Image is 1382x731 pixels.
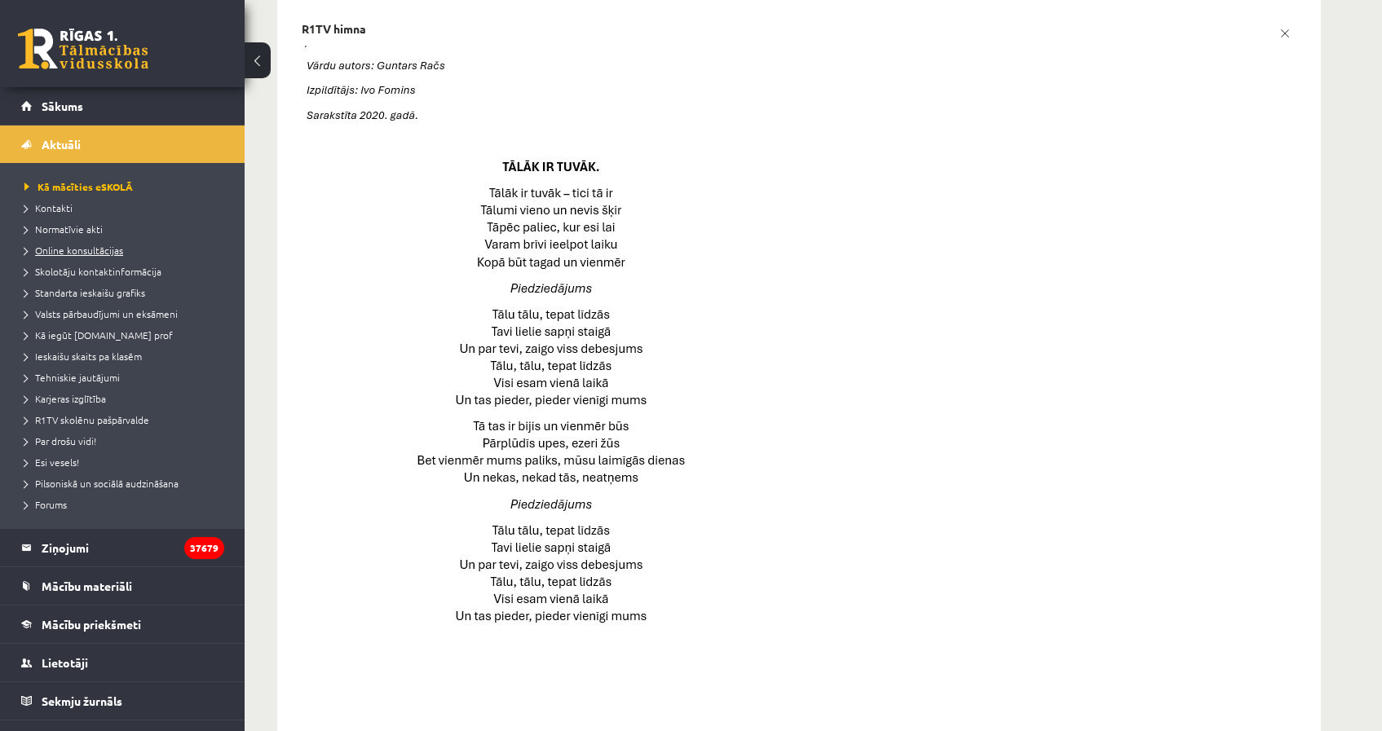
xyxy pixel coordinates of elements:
span: Standarta ieskaišu grafiks [24,286,145,299]
a: Skolotāju kontaktinformācija [24,264,228,279]
a: Sekmju žurnāls [21,682,224,720]
legend: Ziņojumi [42,529,224,566]
span: Forums [24,498,67,511]
span: Sākums [42,99,83,113]
a: Sākums [21,87,224,125]
span: Esi vesels! [24,456,79,469]
p: R1TV himna [302,22,366,36]
a: Esi vesels! [24,455,228,469]
a: Forums [24,497,228,512]
span: Par drošu vidi! [24,434,96,447]
span: Karjeras izglītība [24,392,106,405]
a: Valsts pārbaudījumi un eksāmeni [24,306,228,321]
a: Normatīvie akti [24,222,228,236]
a: Karjeras izglītība [24,391,228,406]
span: Skolotāju kontaktinformācija [24,265,161,278]
span: Tehniskie jautājumi [24,371,120,384]
span: Online konsultācijas [24,244,123,257]
a: x [1274,22,1296,45]
a: Rīgas 1. Tālmācības vidusskola [18,29,148,69]
a: Aktuāli [21,126,224,163]
span: Kā iegūt [DOMAIN_NAME] prof [24,328,173,341]
a: Kontakti [24,200,228,215]
a: Par drošu vidi! [24,434,228,448]
span: Lietotāji [42,655,88,670]
a: Pilsoniskā un sociālā audzināšana [24,476,228,491]
span: Kā mācīties eSKOLĀ [24,180,133,193]
a: Standarta ieskaišu grafiks [24,285,228,300]
a: Lietotāji [21,644,224,681]
span: Mācību priekšmeti [42,617,141,632]
a: Tehniskie jautājumi [24,370,228,385]
i: 37679 [184,537,224,559]
span: R1TV skolēnu pašpārvalde [24,413,149,426]
a: Kā iegūt [DOMAIN_NAME] prof [24,328,228,342]
span: Ieskaišu skaits pa klasēm [24,350,142,363]
span: Sekmju žurnāls [42,694,122,708]
a: Ieskaišu skaits pa klasēm [24,349,228,363]
span: Normatīvie akti [24,222,103,236]
a: Mācību materiāli [21,567,224,605]
a: R1TV skolēnu pašpārvalde [24,412,228,427]
a: Online konsultācijas [24,243,228,258]
a: Kā mācīties eSKOLĀ [24,179,228,194]
a: Ziņojumi37679 [21,529,224,566]
span: Mācību materiāli [42,579,132,593]
span: Aktuāli [42,137,81,152]
a: Mācību priekšmeti [21,605,224,643]
span: Valsts pārbaudījumi un eksāmeni [24,307,178,320]
span: Kontakti [24,201,73,214]
span: Pilsoniskā un sociālā audzināšana [24,477,179,490]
